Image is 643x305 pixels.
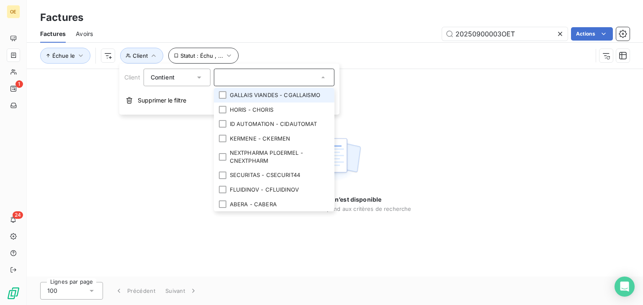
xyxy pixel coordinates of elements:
button: Actions [571,27,613,41]
span: Aucune facture n’est disponible [288,195,382,204]
span: Factures [40,30,66,38]
span: 1 [15,80,23,88]
button: Échue le [40,48,90,64]
li: SECURITAS - CSECURIT44 [214,168,334,182]
li: ABERA - CABERA [214,197,334,212]
span: Client [133,52,148,59]
span: 24 [13,211,23,219]
button: Suivant [160,282,203,300]
button: Supprimer le filtre [119,91,340,110]
h3: Factures [40,10,83,25]
button: Statut : Échu , ... [168,48,239,64]
li: GALLAIS VIANDES - CGALLAISMO [214,88,334,103]
span: Échue le [52,52,75,59]
input: Rechercher [442,27,568,41]
span: Avoirs [76,30,93,38]
span: Supprimer le filtre [138,96,186,105]
span: Client [124,74,140,81]
li: FLUIDINOV - CFLUIDINOV [214,182,334,197]
span: Aucune facture ne correspond aux critères de recherche [258,205,411,212]
button: Client [120,48,163,64]
img: Logo LeanPay [7,287,20,300]
li: KERMENE - CKERMEN [214,131,334,146]
button: Précédent [110,282,160,300]
li: HORIS - CHORIS [214,103,334,117]
li: NEXTPHARMA PLOERMEL - CNEXTPHARM [214,146,334,168]
span: 100 [47,287,57,295]
li: ID AUTOMATION - CIDAUTOMAT [214,117,334,131]
div: OE [7,5,20,18]
img: empty state [308,133,362,185]
div: Open Intercom Messenger [615,277,635,297]
span: Statut : Échu , ... [180,52,223,59]
span: Contient [151,74,175,81]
